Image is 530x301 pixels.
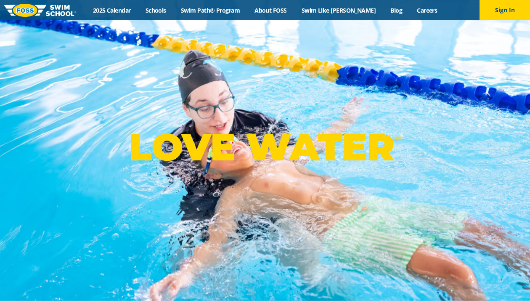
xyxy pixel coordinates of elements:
[394,133,401,144] sup: ®
[294,6,383,14] a: Swim Like [PERSON_NAME]
[173,6,247,14] a: Swim Path® Program
[129,125,401,170] p: LOVE WATER
[383,6,410,14] a: Blog
[85,6,138,14] a: 2025 Calendar
[138,6,173,14] a: Schools
[247,6,294,14] a: About FOSS
[410,6,445,14] a: Careers
[4,4,76,17] img: FOSS Swim School Logo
